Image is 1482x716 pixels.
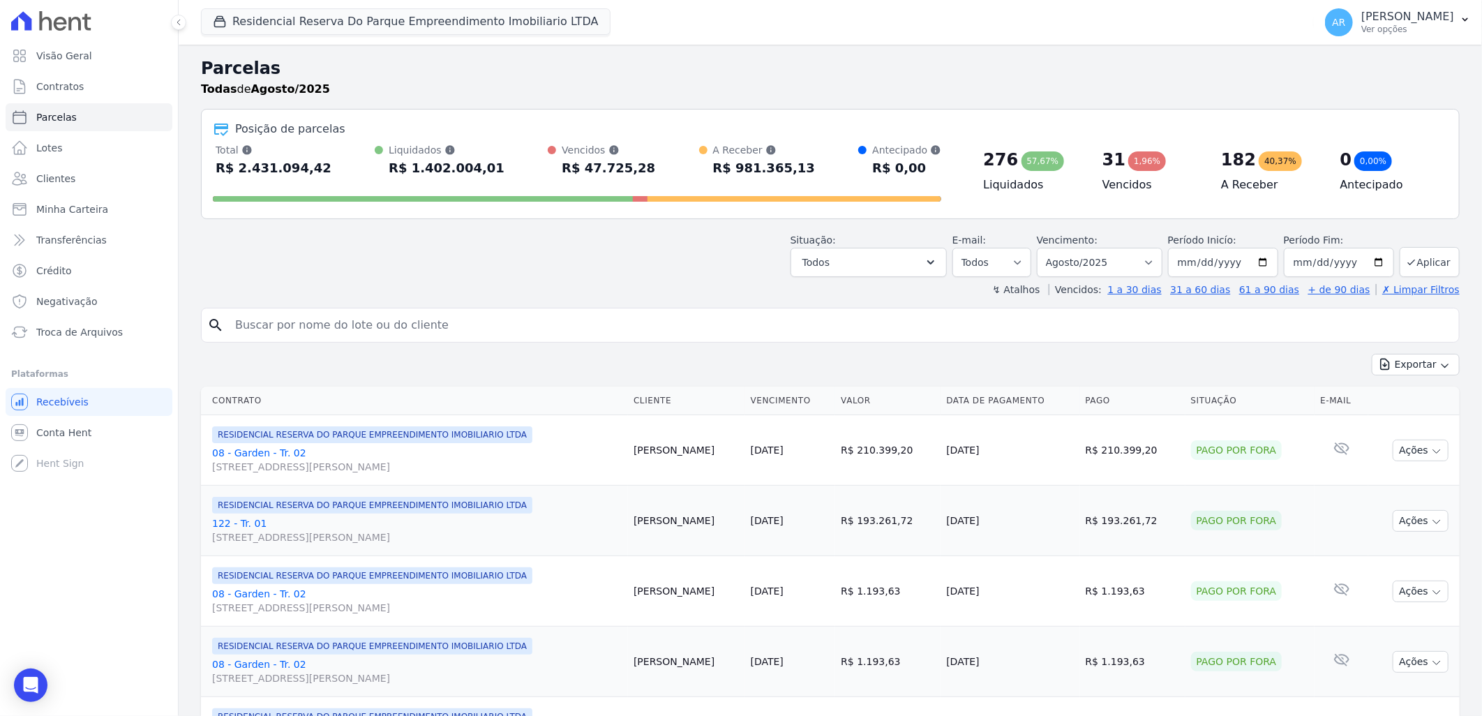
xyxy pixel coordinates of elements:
td: R$ 1.193,63 [835,556,941,627]
p: Ver opções [1361,24,1454,35]
div: 31 [1102,149,1125,171]
div: 276 [983,149,1018,171]
div: R$ 1.402.004,01 [389,157,504,179]
a: 08 - Garden - Tr. 02[STREET_ADDRESS][PERSON_NAME] [212,657,622,685]
a: Negativação [6,288,172,315]
label: ↯ Atalhos [992,284,1040,295]
span: Parcelas [36,110,77,124]
td: [PERSON_NAME] [628,486,745,556]
a: Clientes [6,165,172,193]
td: [PERSON_NAME] [628,627,745,697]
span: [STREET_ADDRESS][PERSON_NAME] [212,601,622,615]
div: Pago por fora [1191,652,1282,671]
td: [DATE] [941,556,1079,627]
a: Transferências [6,226,172,254]
th: Data de Pagamento [941,387,1079,415]
a: 08 - Garden - Tr. 02[STREET_ADDRESS][PERSON_NAME] [212,446,622,474]
a: [DATE] [751,586,784,597]
div: 0 [1340,149,1352,171]
button: Aplicar [1400,247,1460,277]
button: Ações [1393,440,1449,461]
div: R$ 47.725,28 [562,157,655,179]
a: 31 a 60 dias [1170,284,1230,295]
a: Recebíveis [6,388,172,416]
a: Minha Carteira [6,195,172,223]
span: Recebíveis [36,395,89,409]
div: A Receber [713,143,816,157]
td: R$ 193.261,72 [1080,486,1185,556]
td: R$ 193.261,72 [835,486,941,556]
th: E-mail [1315,387,1368,415]
div: Plataformas [11,366,167,382]
i: search [207,317,224,334]
td: [DATE] [941,486,1079,556]
div: 182 [1221,149,1256,171]
td: [DATE] [941,415,1079,486]
span: Minha Carteira [36,202,108,216]
h4: Vencidos [1102,177,1199,193]
label: Período Inicío: [1168,234,1236,246]
div: 1,96% [1128,151,1166,171]
a: Contratos [6,73,172,100]
span: Contratos [36,80,84,94]
span: Negativação [36,294,98,308]
span: RESIDENCIAL RESERVA DO PARQUE EMPREENDIMENTO IMOBILIARIO LTDA [212,638,532,655]
a: [DATE] [751,515,784,526]
span: RESIDENCIAL RESERVA DO PARQUE EMPREENDIMENTO IMOBILIARIO LTDA [212,567,532,584]
label: Vencimento: [1037,234,1098,246]
a: Crédito [6,257,172,285]
th: Vencimento [745,387,836,415]
a: ✗ Limpar Filtros [1376,284,1460,295]
input: Buscar por nome do lote ou do cliente [227,311,1453,339]
th: Valor [835,387,941,415]
span: Transferências [36,233,107,247]
td: R$ 1.193,63 [1080,627,1185,697]
div: R$ 0,00 [872,157,941,179]
h4: Liquidados [983,177,1079,193]
strong: Agosto/2025 [251,82,330,96]
button: Ações [1393,510,1449,532]
p: [PERSON_NAME] [1361,10,1454,24]
div: Liquidados [389,143,504,157]
span: RESIDENCIAL RESERVA DO PARQUE EMPREENDIMENTO IMOBILIARIO LTDA [212,497,532,514]
h4: A Receber [1221,177,1317,193]
div: Open Intercom Messenger [14,669,47,702]
button: Ações [1393,581,1449,602]
label: E-mail: [952,234,987,246]
span: Todos [802,254,830,271]
span: [STREET_ADDRESS][PERSON_NAME] [212,671,622,685]
label: Situação: [791,234,836,246]
h2: Parcelas [201,56,1460,81]
p: de [201,81,330,98]
span: Troca de Arquivos [36,325,123,339]
a: 122 - Tr. 01[STREET_ADDRESS][PERSON_NAME] [212,516,622,544]
strong: Todas [201,82,237,96]
span: Clientes [36,172,75,186]
td: R$ 1.193,63 [835,627,941,697]
span: RESIDENCIAL RESERVA DO PARQUE EMPREENDIMENTO IMOBILIARIO LTDA [212,426,532,443]
div: Total [216,143,331,157]
td: [PERSON_NAME] [628,415,745,486]
a: + de 90 dias [1308,284,1370,295]
a: Lotes [6,134,172,162]
label: Vencidos: [1049,284,1102,295]
a: [DATE] [751,445,784,456]
div: 0,00% [1354,151,1392,171]
th: Contrato [201,387,628,415]
a: [DATE] [751,656,784,667]
th: Cliente [628,387,745,415]
td: R$ 210.399,20 [1080,415,1185,486]
div: Antecipado [872,143,941,157]
span: Conta Hent [36,426,91,440]
button: Todos [791,248,947,277]
button: Exportar [1372,354,1460,375]
td: R$ 1.193,63 [1080,556,1185,627]
div: R$ 981.365,13 [713,157,816,179]
a: 1 a 30 dias [1108,284,1162,295]
a: Troca de Arquivos [6,318,172,346]
a: Conta Hent [6,419,172,447]
div: Pago por fora [1191,581,1282,601]
button: Ações [1393,651,1449,673]
span: AR [1332,17,1345,27]
h4: Antecipado [1340,177,1437,193]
